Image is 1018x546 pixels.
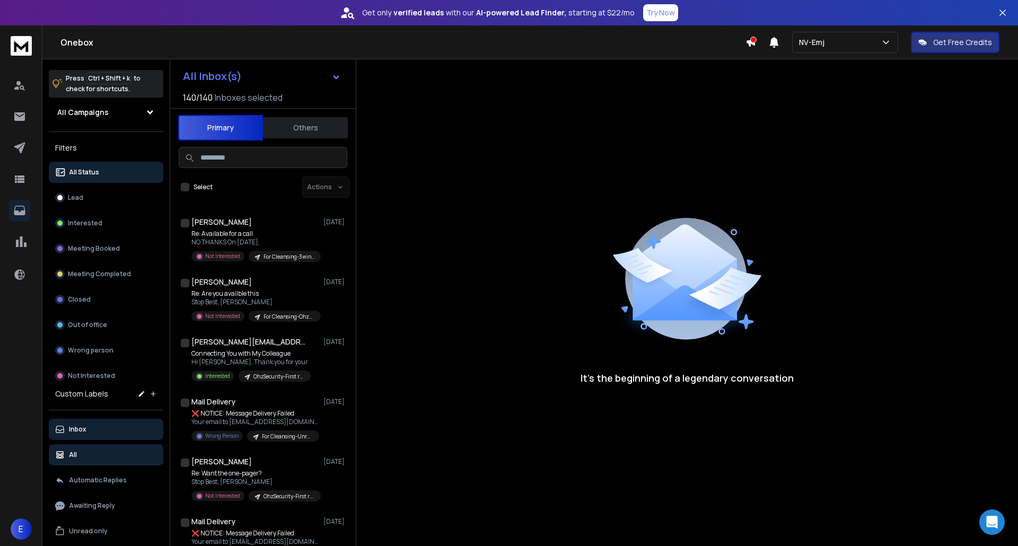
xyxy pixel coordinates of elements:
p: ❌ NOTICE: Message Delivery Failed [191,529,319,538]
h1: Onebox [60,36,745,49]
h1: All Campaigns [57,107,109,118]
p: Re: Are you availble this [191,289,319,298]
p: [DATE] [323,457,347,466]
button: All Status [49,162,163,183]
p: Your email to [EMAIL_ADDRESS][DOMAIN_NAME] failed [191,538,319,546]
p: [DATE] [323,338,347,346]
p: For Cleansing-Unravl-[DATE] [262,433,313,441]
p: Out of office [68,321,107,329]
label: Select [194,183,213,191]
p: ❌ NOTICE: Message Delivery Failed [191,409,319,418]
p: Try Now [646,7,675,18]
p: NV-Emj [799,37,829,48]
button: Automatic Replies [49,470,163,491]
p: Re: Want the one-pager? [191,469,319,478]
p: All [69,451,77,459]
h1: [PERSON_NAME][EMAIL_ADDRESS][DOMAIN_NAME] [191,337,308,347]
p: Awaiting Reply [69,501,115,510]
p: Not Interested [205,312,240,320]
button: Meeting Booked [49,238,163,259]
p: Your email to [EMAIL_ADDRESS][DOMAIN_NAME] failed [191,418,319,426]
strong: AI-powered Lead Finder, [476,7,566,18]
p: Stop Best, [PERSON_NAME] [191,478,319,486]
button: Out of office [49,314,163,336]
p: All Status [69,168,99,177]
h3: Filters [49,140,163,155]
p: For Cleansing-3wins-[DATE] [264,253,314,261]
button: Awaiting Reply [49,495,163,516]
p: Get Free Credits [933,37,992,48]
p: [DATE] [323,517,347,526]
h1: All Inbox(s) [183,71,242,82]
button: Wrong person [49,340,163,361]
button: All Inbox(s) [174,66,349,87]
p: Not Interested [205,252,240,260]
p: Wrong Person [205,432,239,440]
p: Automatic Replies [69,476,127,485]
p: Meeting Completed [68,270,131,278]
p: NO THANKS On [DATE], [191,238,319,246]
strong: verified leads [393,7,444,18]
p: Interested [205,372,230,380]
h1: Mail Delivery [191,397,235,407]
p: Hi [PERSON_NAME], Thank you for your [191,358,311,366]
button: Primary [178,115,263,140]
button: Meeting Completed [49,263,163,285]
button: Get Free Credits [911,32,999,53]
div: Open Intercom Messenger [979,509,1005,535]
button: Not Interested [49,365,163,386]
button: E [11,518,32,540]
p: [DATE] [323,278,347,286]
button: Inbox [49,419,163,440]
button: Lead [49,187,163,208]
button: Others [263,116,348,139]
p: Lead [68,193,83,202]
h1: [PERSON_NAME] [191,456,252,467]
button: Try Now [643,4,678,21]
p: Press to check for shortcuts. [66,73,141,94]
h1: Mail Delivery [191,516,235,527]
p: Closed [68,295,91,304]
h1: [PERSON_NAME] [191,277,252,287]
p: Meeting Booked [68,244,120,253]
button: All Campaigns [49,102,163,123]
p: [DATE] [323,218,347,226]
p: Interested [68,219,102,227]
p: It’s the beginning of a legendary conversation [581,371,794,385]
span: Ctrl + Shift + k [86,72,131,84]
h1: [PERSON_NAME] [191,217,252,227]
p: Wrong person [68,346,113,355]
p: Not Interested [68,372,115,380]
p: Connecting You with My Colleague [191,349,311,358]
p: For Cleansing-OhzSecurity-[DATE] [264,313,314,321]
p: OhzSecurity-First run-[DATE] [264,492,314,500]
button: Closed [49,289,163,310]
p: Unread only [69,527,108,535]
p: Stop Best, [PERSON_NAME] [191,298,319,306]
p: Re: Available for a call [191,230,319,238]
p: [DATE] [323,398,347,406]
p: Get only with our starting at $22/mo [362,7,635,18]
img: logo [11,36,32,56]
button: Unread only [49,521,163,542]
button: All [49,444,163,465]
h3: Inboxes selected [215,91,283,104]
p: Not Interested [205,492,240,500]
h3: Custom Labels [55,389,108,399]
button: Interested [49,213,163,234]
p: OhzSecurity-First run-[DATE] [253,373,304,381]
p: Inbox [69,425,86,434]
span: 140 / 140 [183,91,213,104]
